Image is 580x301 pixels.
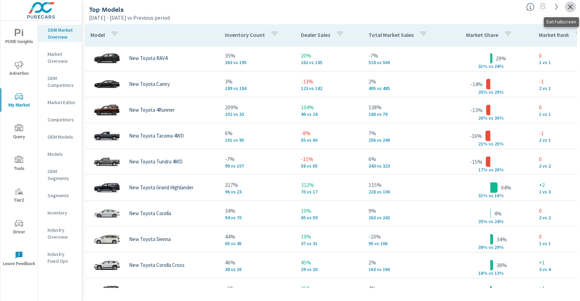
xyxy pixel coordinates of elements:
[368,103,442,111] p: 138%
[93,229,121,250] img: glamour
[495,287,505,295] p: 19%
[301,103,357,111] p: 104%
[93,126,121,146] img: glamour
[301,137,357,143] p: 55 vs 60
[473,218,491,224] p: 25% v
[48,133,76,140] p: OEM Models
[129,81,170,87] p: New Toyota Camry
[2,251,36,268] span: Leave Feedback
[129,133,184,139] p: New Toyota Tacoma 4WD
[225,60,290,65] p: 263 vs 195
[225,77,290,86] p: 3%
[225,241,290,246] p: 65 vs 45
[497,235,507,243] p: 34%
[491,270,508,276] p: s 13%
[368,215,442,220] p: 263 vs 242
[225,103,290,111] p: 209%
[225,181,290,189] p: 317%
[491,167,508,173] p: s 20%
[38,132,82,142] div: OEM Models
[301,215,357,220] p: 65 vs 59
[129,236,171,242] p: New Toyota Sienna
[48,27,76,40] p: OEM Market Overview
[48,251,76,264] p: Industry Fixed Ops
[225,137,290,143] p: 101 vs 95
[93,177,121,198] img: glamour
[368,163,442,169] p: 343 vs 323
[368,207,442,215] p: 9%
[301,155,357,163] p: -11%
[93,100,121,120] img: glamour
[301,189,357,194] p: 70 vs 17
[38,114,82,125] div: Competitors
[368,258,442,267] p: 2%
[38,225,82,242] div: Industry Overview
[301,284,357,292] p: 25%
[225,267,290,272] p: 38 vs 26
[225,258,290,267] p: 46%
[129,262,185,268] p: New Toyota Corolla Cross
[473,244,491,250] p: 39% v
[48,151,76,158] p: Models
[497,261,507,269] p: 38%
[526,3,534,11] span: Find the biggest opportunities within your model lineup nationwide. [Source: Market registration ...
[494,209,502,218] p: 4%
[301,129,357,137] p: -8%
[38,73,82,90] div: OEM Competitors
[48,168,76,182] p: OEM Segments
[301,258,357,267] p: 45%
[368,86,442,91] p: 495 vs 485
[368,77,442,86] p: 2%
[473,89,491,95] p: 25% v
[470,132,482,140] p: -16%
[2,219,36,236] span: Driver
[225,189,290,194] p: 96 vs 23
[368,284,442,292] p: 4%
[93,203,121,224] img: glamour
[491,63,508,69] p: s 24%
[501,183,511,192] p: 94%
[225,111,290,117] p: 102 vs 33
[93,255,121,275] img: glamour
[496,54,506,62] p: 29%
[2,156,36,173] span: Tools
[225,207,290,215] p: 34%
[368,241,442,246] p: 95 vs 106
[129,107,175,113] p: New Toyota 4Runner
[368,137,442,143] p: 256 vs 240
[129,184,194,191] p: New Toyota Grand Highlander
[470,106,483,114] p: -13%
[48,192,76,199] p: Segments
[38,208,82,218] div: Inventory
[48,75,76,89] p: OEM Competitors
[491,115,508,121] p: s 30%
[38,25,82,42] div: OEM Market Overview
[2,92,36,109] span: My Market
[48,51,76,64] p: Market Overview
[89,13,170,22] p: [DATE] - [DATE] vs Previous period
[470,158,482,166] p: -15%
[93,151,121,172] img: glamour
[368,267,442,272] p: 163 vs 160
[0,21,38,274] div: nav menu
[470,80,483,88] p: -14%
[48,116,76,123] p: Competitors
[93,74,121,94] img: glamour
[225,232,290,241] p: 44%
[301,163,357,169] p: 58 vs 65
[225,51,290,60] p: 35%
[301,77,357,86] p: -13%
[301,241,357,246] p: 37 vs 31
[368,31,414,38] p: Total Market Sales
[2,124,36,141] span: Query
[225,129,290,137] p: 6%
[491,244,508,250] p: s 29%
[301,181,357,189] p: 312%
[368,155,442,163] p: 6%
[38,190,82,201] div: Segments
[48,99,76,106] p: Market Editor
[473,141,491,147] p: 21% v
[368,232,442,241] p: -10%
[48,227,76,240] p: Industry Overview
[225,215,290,220] p: 94 vs 70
